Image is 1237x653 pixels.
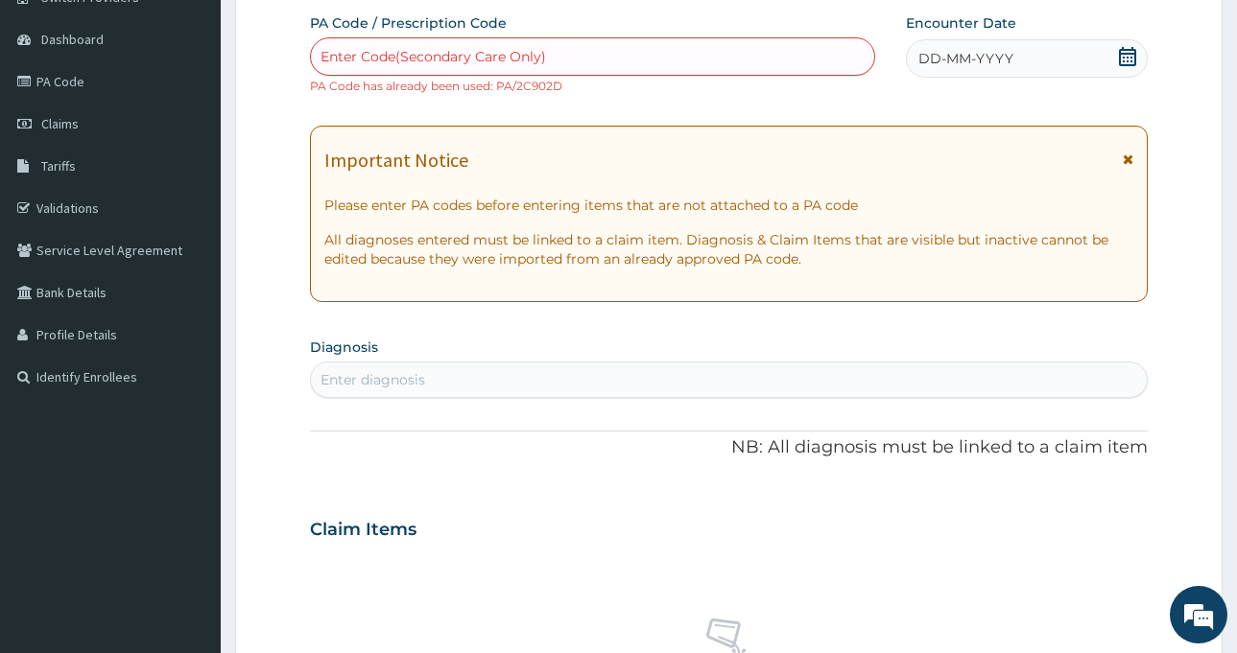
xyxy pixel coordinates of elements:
[321,47,546,66] div: Enter Code(Secondary Care Only)
[324,150,468,171] h1: Important Notice
[918,49,1013,68] span: DD-MM-YYYY
[41,31,104,48] span: Dashboard
[310,13,507,33] label: PA Code / Prescription Code
[41,157,76,175] span: Tariffs
[321,370,425,389] div: Enter diagnosis
[36,96,78,144] img: d_794563401_company_1708531726252_794563401
[111,201,265,395] span: We're online!
[100,107,322,132] div: Chat with us now
[906,13,1016,33] label: Encounter Date
[315,10,361,56] div: Minimize live chat window
[310,79,562,93] small: PA Code has already been used: PA/2C902D
[324,230,1133,268] p: All diagnoses entered must be linked to a claim item. Diagnosis & Claim Items that are visible bu...
[310,435,1148,460] p: NB: All diagnosis must be linked to a claim item
[41,115,79,132] span: Claims
[310,520,416,541] h3: Claim Items
[10,443,366,510] textarea: Type your message and hit 'Enter'
[310,338,378,357] label: Diagnosis
[324,196,1133,215] p: Please enter PA codes before entering items that are not attached to a PA code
